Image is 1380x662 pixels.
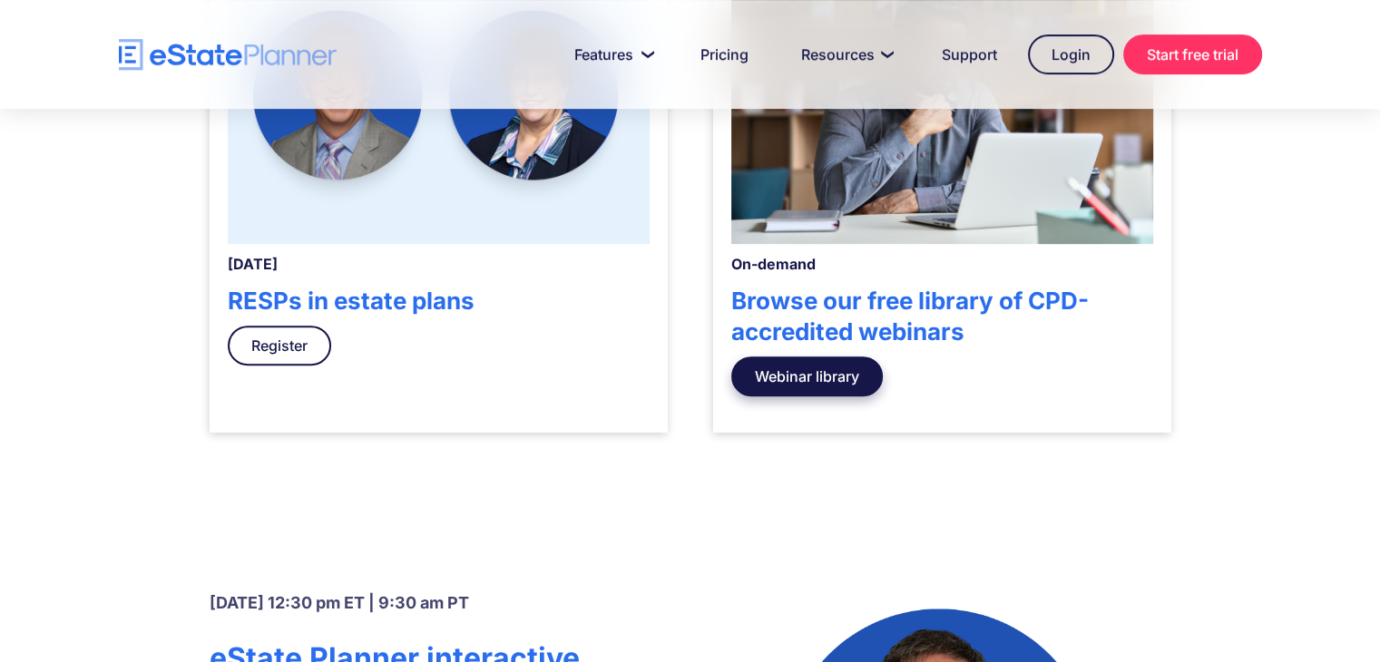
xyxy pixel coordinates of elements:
strong: RESPs in estate plans [228,287,475,315]
h4: Browse our free library of CPD-accredited webinars [731,286,1153,347]
strong: On-demand [731,255,816,273]
a: Support [920,36,1019,73]
a: Register [228,326,331,365]
strong: [DATE] [228,255,278,273]
a: Login [1028,34,1114,74]
a: home [119,39,337,71]
a: Start free trial [1123,34,1262,74]
a: Pricing [679,36,770,73]
a: Resources [779,36,911,73]
strong: [DATE] 12:30 pm ET | 9:30 am PT [210,593,469,612]
a: Features [553,36,670,73]
a: Webinar library [731,356,883,396]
